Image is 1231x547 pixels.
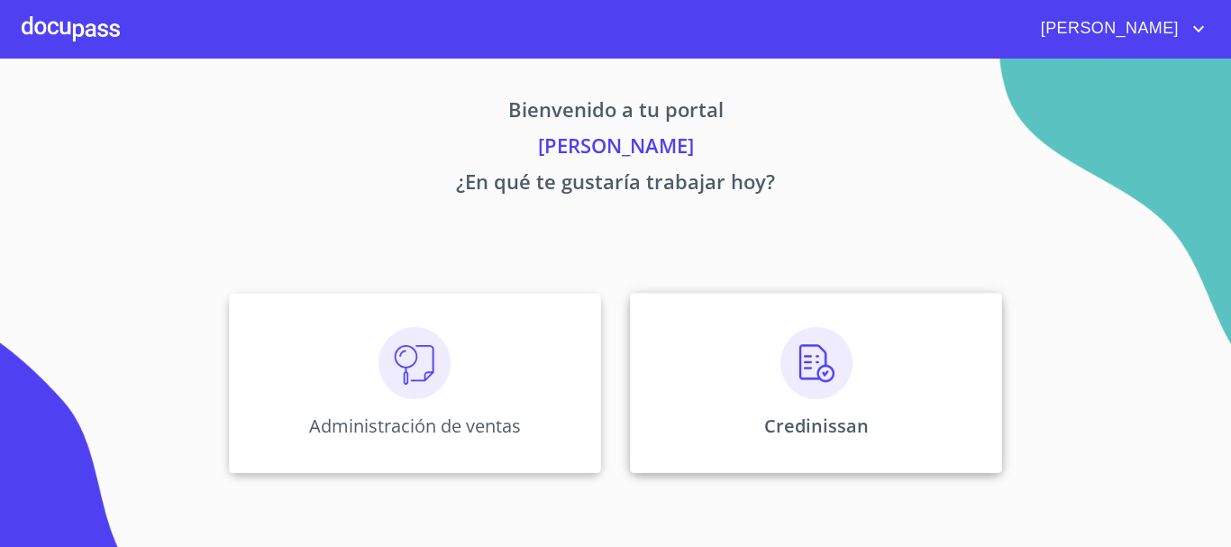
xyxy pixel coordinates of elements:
[60,95,1171,131] p: Bienvenido a tu portal
[780,327,853,399] img: verificacion.png
[764,414,869,438] p: Credinissan
[1027,14,1188,43] span: [PERSON_NAME]
[1027,14,1209,43] button: account of current user
[60,167,1171,203] p: ¿En qué te gustaría trabajar hoy?
[378,327,451,399] img: consulta.png
[309,414,521,438] p: Administración de ventas
[60,131,1171,167] p: [PERSON_NAME]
